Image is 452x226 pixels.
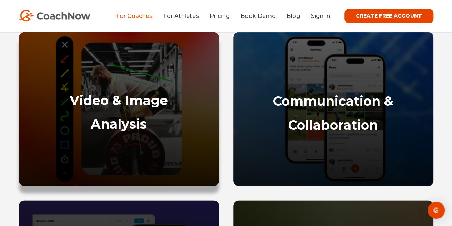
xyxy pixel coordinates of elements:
[91,116,147,132] a: Analysis
[163,13,199,19] a: For Athletes
[288,117,378,133] a: Collaboration
[19,10,90,21] img: CoachNow Logo
[311,13,330,19] a: Sign In
[428,202,445,219] div: Open Intercom Messenger
[70,92,168,108] a: Video & Image
[240,13,276,19] a: Book Demo
[116,13,153,19] a: For Coaches
[287,13,300,19] a: Blog
[273,93,393,109] a: Communication &
[344,9,433,23] a: CREATE FREE ACCOUNT
[210,13,230,19] a: Pricing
